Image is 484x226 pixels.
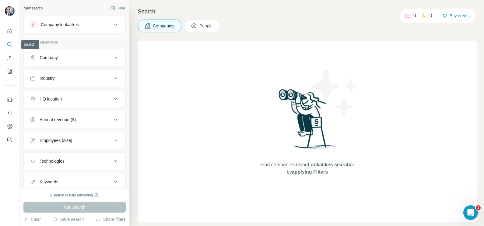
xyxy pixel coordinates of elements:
button: Feedback [5,134,15,145]
button: Search [5,39,15,50]
div: HQ location [40,96,62,102]
img: Surfe Illustration - Stars [307,65,362,120]
span: applying Filters [292,169,328,175]
span: Companies [153,23,175,29]
button: Share filters [96,216,126,222]
button: Buy credits [442,12,471,20]
button: Keywords [24,175,125,189]
div: Employees (size) [40,137,72,143]
span: 1 [476,205,481,210]
button: Quick start [5,26,15,37]
p: 0 [413,12,416,19]
button: Annual revenue ($) [24,112,125,127]
p: Company information [23,40,126,45]
div: Industry [40,75,55,81]
img: Avatar [5,6,15,16]
div: Technologies [40,158,65,164]
iframe: Intercom live chat [463,205,478,220]
p: 0 [430,12,432,19]
div: Company [40,55,58,61]
button: Enrich CSV [5,52,15,63]
div: Annual revenue ($) [40,117,76,123]
div: New search [23,5,43,11]
span: Lookalikes search [308,162,350,167]
button: My lists [5,66,15,77]
button: Industry [24,71,125,86]
button: Company lookalikes [24,17,125,32]
img: Surfe Illustration - Woman searching with binoculars [276,87,339,155]
button: Employees (size) [24,133,125,148]
button: Use Surfe API [5,108,15,118]
button: HQ location [24,92,125,106]
button: Technologies [24,154,125,168]
div: 0 search results remaining [50,192,99,198]
button: Dashboard [5,121,15,132]
button: Hide [106,4,129,13]
span: Find companies using or by [258,161,356,176]
button: Use Surfe on LinkedIn [5,94,15,105]
div: Company lookalikes [41,22,79,28]
button: Save search [53,216,84,222]
button: Clear [23,216,41,222]
div: Keywords [40,179,58,185]
button: Company [24,50,125,65]
h4: Search [138,7,477,16]
span: People [199,23,213,29]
